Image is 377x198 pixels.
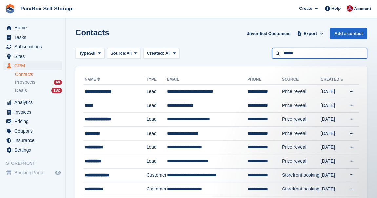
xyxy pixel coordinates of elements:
[110,50,126,57] span: Source:
[321,154,345,169] td: [DATE]
[282,154,321,169] td: Price reveal
[14,117,54,126] span: Pricing
[14,33,54,42] span: Tasks
[90,50,96,57] span: All
[15,87,62,94] a: Deals 182
[147,140,167,154] td: Lead
[147,182,167,196] td: Customer
[299,5,312,12] span: Create
[321,85,345,99] td: [DATE]
[248,74,282,85] th: Phone
[15,79,35,85] span: Prospects
[15,87,27,94] span: Deals
[167,74,248,85] th: Email
[3,136,62,145] a: menu
[321,126,345,140] td: [DATE]
[14,126,54,135] span: Coupons
[3,61,62,70] a: menu
[3,52,62,61] a: menu
[3,117,62,126] a: menu
[147,74,167,85] th: Type
[354,6,371,12] span: Account
[79,50,90,57] span: Type:
[282,74,321,85] th: Source
[15,79,62,86] a: Prospects 48
[14,42,54,51] span: Subscriptions
[347,5,353,12] img: Yan Grandjean
[14,52,54,61] span: Sites
[321,99,345,113] td: [DATE]
[321,113,345,127] td: [DATE]
[54,169,62,177] a: Preview store
[147,99,167,113] td: Lead
[244,28,293,39] a: Unverified Customers
[14,136,54,145] span: Insurance
[14,23,54,32] span: Home
[3,145,62,154] a: menu
[18,3,76,14] a: ParaBox Self Storage
[321,77,345,81] a: Created
[3,42,62,51] a: menu
[282,182,321,196] td: Storefront booking
[147,168,167,182] td: Customer
[75,28,109,37] h1: Contacts
[282,126,321,140] td: Price reveal
[3,98,62,107] a: menu
[6,160,65,167] span: Storefront
[3,23,62,32] a: menu
[14,168,54,177] span: Booking Portal
[14,61,54,70] span: CRM
[147,113,167,127] td: Lead
[282,85,321,99] td: Price reveal
[282,113,321,127] td: Price reveal
[14,107,54,117] span: Invoices
[5,4,15,14] img: stora-icon-8386f47178a22dfd0bd8f6a31ec36ba5ce8667c1dd55bd0f319d3a0aa187defe.svg
[3,33,62,42] a: menu
[321,168,345,182] td: [DATE]
[331,5,341,12] span: Help
[330,28,367,39] a: Add a contact
[14,98,54,107] span: Analytics
[165,51,171,56] span: All
[75,48,104,59] button: Type: All
[143,48,179,59] button: Created: All
[282,168,321,182] td: Storefront booking
[14,145,54,154] span: Settings
[321,182,345,196] td: [DATE]
[147,154,167,169] td: Lead
[85,77,101,81] a: Name
[127,50,132,57] span: All
[282,140,321,154] td: Price reveal
[304,30,317,37] span: Export
[15,71,62,78] a: Contacts
[147,85,167,99] td: Lead
[54,80,62,85] div: 48
[296,28,325,39] button: Export
[3,168,62,177] a: menu
[147,51,164,56] span: Created:
[147,126,167,140] td: Lead
[107,48,141,59] button: Source: All
[282,99,321,113] td: Price reveal
[3,126,62,135] a: menu
[321,140,345,154] td: [DATE]
[51,88,62,93] div: 182
[3,107,62,117] a: menu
